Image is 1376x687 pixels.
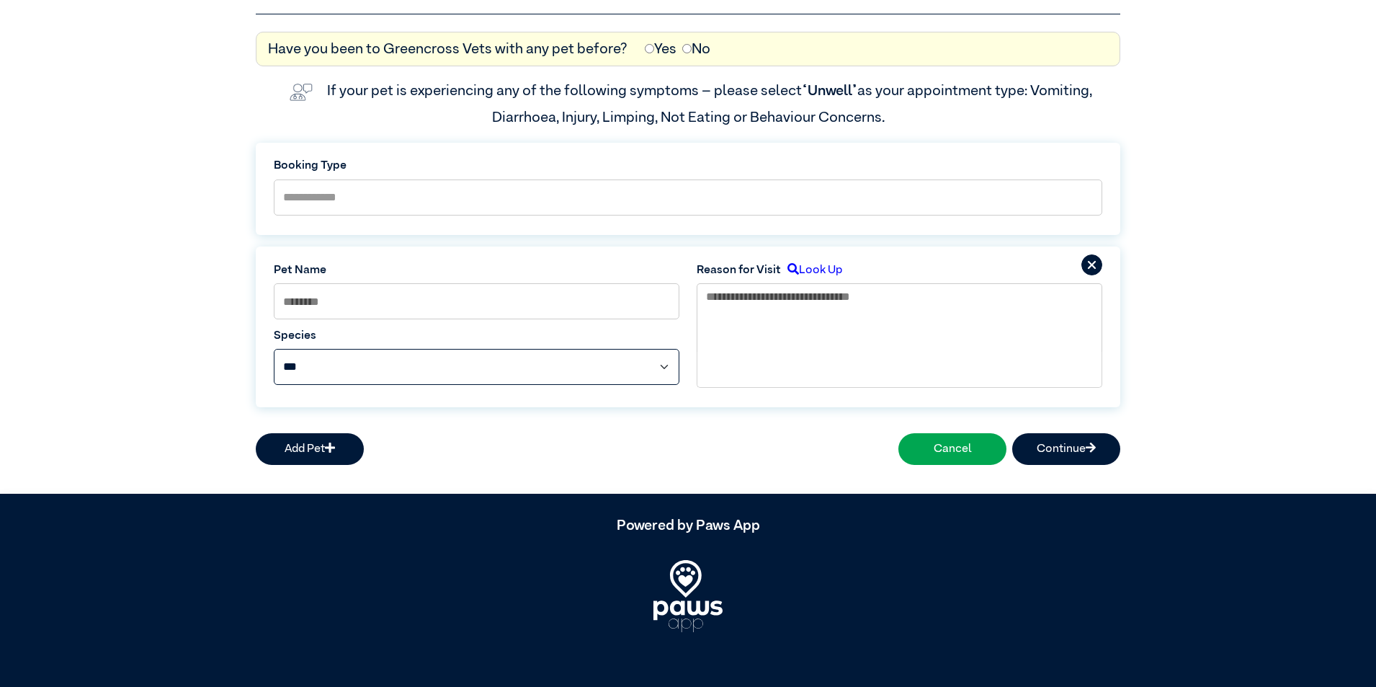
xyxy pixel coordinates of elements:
[898,433,1006,465] button: Cancel
[256,517,1120,534] h5: Powered by Paws App
[1012,433,1120,465] button: Continue
[256,433,364,465] button: Add Pet
[274,157,1102,174] label: Booking Type
[682,44,692,53] input: No
[802,84,857,98] span: “Unwell”
[645,38,676,60] label: Yes
[781,262,842,279] label: Look Up
[645,44,654,53] input: Yes
[284,78,318,107] img: vet
[268,38,627,60] label: Have you been to Greencross Vets with any pet before?
[274,327,679,345] label: Species
[274,262,679,279] label: Pet Name
[327,84,1095,124] label: If your pet is experiencing any of the following symptoms – please select as your appointment typ...
[653,560,723,632] img: PawsApp
[682,38,710,60] label: No
[697,262,781,279] label: Reason for Visit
